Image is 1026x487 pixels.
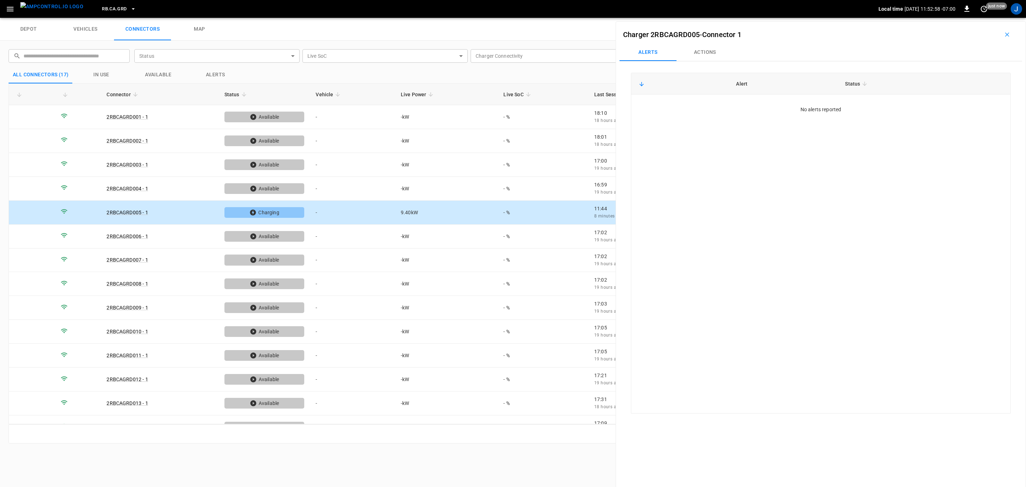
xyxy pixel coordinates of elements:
span: Last Session Start [594,90,646,99]
p: 17:00 [594,157,722,164]
a: 2RBCAGRD007 - 1 [107,257,148,263]
p: 17:02 [594,276,722,283]
div: No alerts reported [643,106,999,113]
td: - kW [395,391,498,415]
span: 18 hours ago [594,118,622,123]
td: - % [498,225,588,248]
div: Available [224,326,305,337]
a: vehicles [57,18,114,41]
p: 17:03 [594,300,722,307]
p: Local time [879,5,903,12]
td: - [310,320,395,344]
td: - kW [395,177,498,201]
span: 19 hours ago [594,237,622,242]
button: in use [73,66,130,83]
a: 2RBCAGRD010 - 1 [107,329,148,334]
p: 17:02 [594,229,722,236]
p: 16:59 [594,181,722,188]
span: RB.CA.GRD [102,5,126,13]
a: 2RBCAGRD002 - 1 [107,138,148,144]
div: profile-icon [1011,3,1022,15]
div: Available [224,278,305,289]
p: 17:09 [594,420,722,427]
a: connectors [114,18,171,41]
td: - [310,129,395,153]
td: - [310,344,395,368]
td: - % [498,153,588,177]
button: Actions [677,44,734,61]
div: Available [224,350,305,361]
div: Available [224,398,305,409]
div: Available [224,135,305,146]
div: Available [224,159,305,170]
td: - % [498,344,588,368]
td: - kW [395,105,498,129]
a: Connector 1 [702,30,741,39]
span: Vehicle [316,90,342,99]
td: - [310,272,395,296]
td: - [310,225,395,248]
a: 2RBCAGRD011 - 1 [107,353,148,358]
td: - [310,153,395,177]
td: - [310,368,395,391]
a: 2RBCAGRD001 - 1 [107,114,148,120]
h6: - [623,29,741,40]
td: - [310,177,395,201]
span: 19 hours ago [594,261,622,266]
td: 9.40 kW [395,201,498,225]
td: - % [498,296,588,320]
a: 2RBCAGRD009 - 1 [107,305,148,311]
a: 2RBCAGRD012 - 1 [107,376,148,382]
a: 2RBCAGRD005 - 1 [107,210,148,215]
span: 19 hours ago [594,190,622,195]
img: ampcontrol.io logo [20,2,83,11]
span: 19 hours ago [594,285,622,290]
button: RB.CA.GRD [99,2,139,16]
td: - kW [395,153,498,177]
button: All Connectors (17) [9,66,73,83]
span: 19 hours ago [594,309,622,314]
p: 18:01 [594,133,722,140]
div: Available [224,231,305,242]
td: - % [498,272,588,296]
p: 17:05 [594,348,722,355]
span: just now [986,2,1007,10]
span: Status [845,80,869,88]
button: set refresh interval [978,3,990,15]
p: 11:44 [594,205,722,212]
td: - % [498,248,588,272]
td: - [310,415,395,439]
div: Available [224,422,305,432]
span: Live Power [401,90,436,99]
td: - kW [395,272,498,296]
td: - [310,201,395,225]
a: 2RBCAGRD004 - 1 [107,186,148,191]
td: - % [498,129,588,153]
p: 17:02 [594,253,722,260]
td: - kW [395,248,498,272]
span: 19 hours ago [594,333,622,338]
td: - % [498,320,588,344]
td: - kW [395,129,498,153]
div: Connectors submenus tabs [620,44,1022,61]
button: Alerts [187,66,244,83]
td: - kW [395,344,498,368]
td: - kW [395,225,498,248]
td: - % [498,415,588,439]
td: - [310,391,395,415]
span: 8 minutes ago [594,214,624,219]
div: Available [224,183,305,194]
td: - % [498,105,588,129]
p: [DATE] 11:52:58 -07:00 [905,5,955,12]
div: Charging [224,207,305,218]
th: Alert [730,73,839,94]
td: - % [498,201,588,225]
td: - [310,248,395,272]
a: map [171,18,228,41]
td: - kW [395,368,498,391]
span: Status [224,90,249,99]
a: Charger 2RBCAGRD005 [623,30,700,39]
td: - [310,105,395,129]
p: 17:21 [594,372,722,379]
td: - % [498,368,588,391]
